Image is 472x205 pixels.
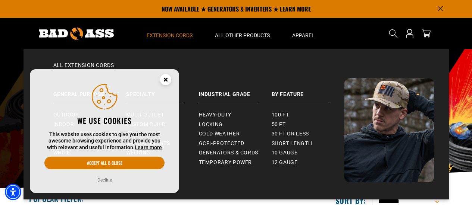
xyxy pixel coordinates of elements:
summary: Extension Cords [135,18,204,49]
span: Heavy-Duty [199,112,231,118]
img: Bad Ass Extension Cords [344,78,434,182]
button: Decline [95,176,114,184]
span: 10 gauge [272,150,298,156]
p: This website uses cookies to give you the most awesome browsing experience and provide you with r... [44,131,165,151]
div: Accessibility Menu [5,184,21,200]
span: Temporary Power [199,159,252,166]
summary: All Other Products [204,18,281,49]
span: Locking [199,121,223,128]
span: Cold Weather [199,131,240,137]
button: Close this option [152,69,179,92]
span: Extension Cords [147,32,193,39]
img: Bad Ass Extension Cords [39,28,114,40]
a: 100 ft [272,110,344,120]
span: Short Length [272,140,312,147]
a: 12 gauge [272,158,344,167]
a: GCFI-Protected [199,139,272,148]
span: 50 ft [272,121,286,128]
span: 100 ft [272,112,289,118]
h2: We use cookies [44,116,165,125]
aside: Cookie Consent [30,69,179,193]
a: Short Length [272,139,344,148]
a: Industrial Grade [199,78,272,104]
a: 30 ft or less [272,129,344,139]
a: 10 gauge [272,148,344,158]
span: Generators & Cords [199,150,259,156]
a: This website uses cookies to give you the most awesome browsing experience and provide you with r... [135,144,162,150]
a: Locking [199,120,272,129]
button: Accept all & close [44,157,165,169]
span: All Other Products [215,32,270,39]
summary: Search [387,28,399,39]
a: By Feature [272,78,344,104]
a: 50 ft [272,120,344,129]
a: Temporary Power [199,158,272,167]
a: All Extension Cords [38,62,434,78]
span: GCFI-Protected [199,140,244,147]
a: cart [420,29,432,38]
span: 12 gauge [272,159,298,166]
a: Open this option [404,18,416,49]
span: 30 ft or less [272,131,309,137]
span: Apparel [292,32,315,39]
h2: Popular Filter: [29,194,84,204]
summary: Apparel [281,18,326,49]
a: Generators & Cords [199,148,272,158]
a: Cold Weather [199,129,272,139]
a: Heavy-Duty [199,110,272,120]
